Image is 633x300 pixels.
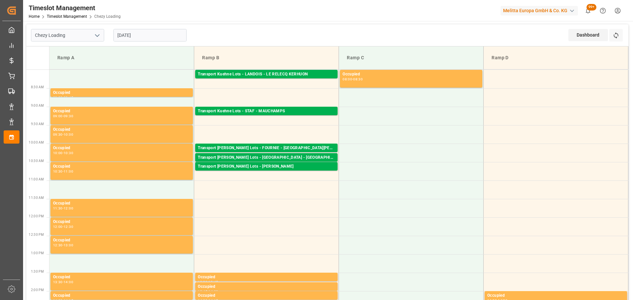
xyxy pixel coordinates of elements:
[63,244,64,247] div: -
[63,151,64,154] div: -
[344,52,478,64] div: Ramp C
[487,292,624,299] div: Occupied
[199,52,333,64] div: Ramp B
[207,290,208,293] div: -
[500,6,578,15] div: Melitta Europa GmbH & Co. KG
[53,292,190,299] div: Occupied
[53,115,63,118] div: 09:00
[568,29,608,41] div: Dashboard
[352,78,353,81] div: -
[207,281,208,284] div: -
[208,281,218,284] div: 13:45
[208,290,218,293] div: 14:00
[198,281,207,284] div: 13:30
[53,237,190,244] div: Occupied
[198,161,335,167] div: Pallets: 6,TU: 441,City: [GEOGRAPHIC_DATA],Arrival: [DATE] 00:00:00
[31,122,44,126] span: 9:30 AM
[500,4,581,17] button: Melitta Europa GmbH & Co. KG
[64,207,73,210] div: 12:00
[63,115,64,118] div: -
[64,133,73,136] div: 10:00
[581,3,595,18] button: show 100 new notifications
[63,207,64,210] div: -
[63,96,64,99] div: -
[198,115,335,120] div: Pallets: 19,TU: 2544,City: [GEOGRAPHIC_DATA],Arrival: [DATE] 00:00:00
[198,108,335,115] div: Transport Kuehne Lots - STAF - MAUCHAMPS
[31,270,44,273] span: 1:30 PM
[53,90,190,96] div: Occupied
[53,108,190,115] div: Occupied
[198,151,335,157] div: Pallets: ,TU: 75,City: [GEOGRAPHIC_DATA][PERSON_NAME],Arrival: [DATE] 00:00:00
[29,14,40,19] a: Home
[53,200,190,207] div: Occupied
[198,170,335,176] div: Pallets: 3,TU: 251,City: [GEOGRAPHIC_DATA],Arrival: [DATE] 00:00:00
[53,219,190,225] div: Occupied
[29,3,121,13] div: Timeslot Management
[31,288,44,292] span: 2:00 PM
[53,96,63,99] div: 08:30
[29,196,44,200] span: 11:30 AM
[31,85,44,89] span: 8:30 AM
[31,251,44,255] span: 1:00 PM
[64,244,73,247] div: 13:00
[64,281,73,284] div: 14:00
[198,145,335,151] div: Transport [PERSON_NAME] Lots - FOURNIE - [GEOGRAPHIC_DATA][PERSON_NAME]
[53,145,190,151] div: Occupied
[198,292,335,299] div: Occupied
[31,29,104,41] input: Type to search/select
[113,29,187,41] input: DD-MM-YYYY
[198,78,335,83] div: Pallets: ,TU: 144,City: LE RELECQ KERHUON,Arrival: [DATE] 00:00:00
[29,214,44,218] span: 12:00 PM
[64,151,73,154] div: 10:30
[64,96,73,99] div: 08:45
[587,4,596,11] span: 99+
[595,3,610,18] button: Help Center
[63,170,64,173] div: -
[343,71,480,78] div: Occupied
[53,133,63,136] div: 09:30
[353,78,363,81] div: 08:30
[64,115,73,118] div: 09:30
[63,133,64,136] div: -
[29,177,44,181] span: 11:00 AM
[53,207,63,210] div: 11:30
[198,71,335,78] div: Transport Kuehne Lots - LANDOIS - LE RELECQ KERHUON
[53,281,63,284] div: 13:30
[53,126,190,133] div: Occupied
[63,281,64,284] div: -
[64,225,73,228] div: 12:30
[198,284,335,290] div: Occupied
[63,225,64,228] div: -
[64,170,73,173] div: 11:00
[55,52,189,64] div: Ramp A
[29,159,44,163] span: 10:30 AM
[489,52,623,64] div: Ramp D
[92,30,102,41] button: open menu
[53,225,63,228] div: 12:00
[29,141,44,144] span: 10:00 AM
[31,104,44,107] span: 9:00 AM
[198,274,335,281] div: Occupied
[198,163,335,170] div: Transport [PERSON_NAME] Lots - [PERSON_NAME]
[29,233,44,236] span: 12:30 PM
[47,14,87,19] a: Timeslot Management
[53,170,63,173] div: 10:30
[53,163,190,170] div: Occupied
[343,78,352,81] div: 08:00
[53,151,63,154] div: 10:00
[198,154,335,161] div: Transport [PERSON_NAME] Lots - [GEOGRAPHIC_DATA] - [GEOGRAPHIC_DATA]
[198,290,207,293] div: 13:45
[53,274,190,281] div: Occupied
[53,244,63,247] div: 12:30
